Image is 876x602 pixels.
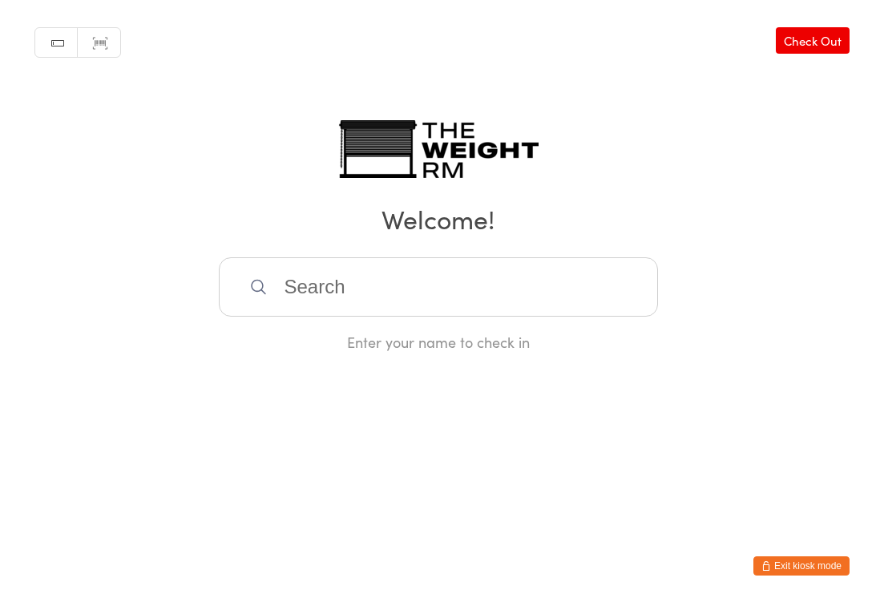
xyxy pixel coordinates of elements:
a: Check Out [776,27,850,54]
input: Search [219,257,658,317]
div: Enter your name to check in [219,332,658,352]
h2: Welcome! [16,200,860,236]
button: Exit kiosk mode [753,556,850,576]
img: The Weight Rm [338,120,539,178]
